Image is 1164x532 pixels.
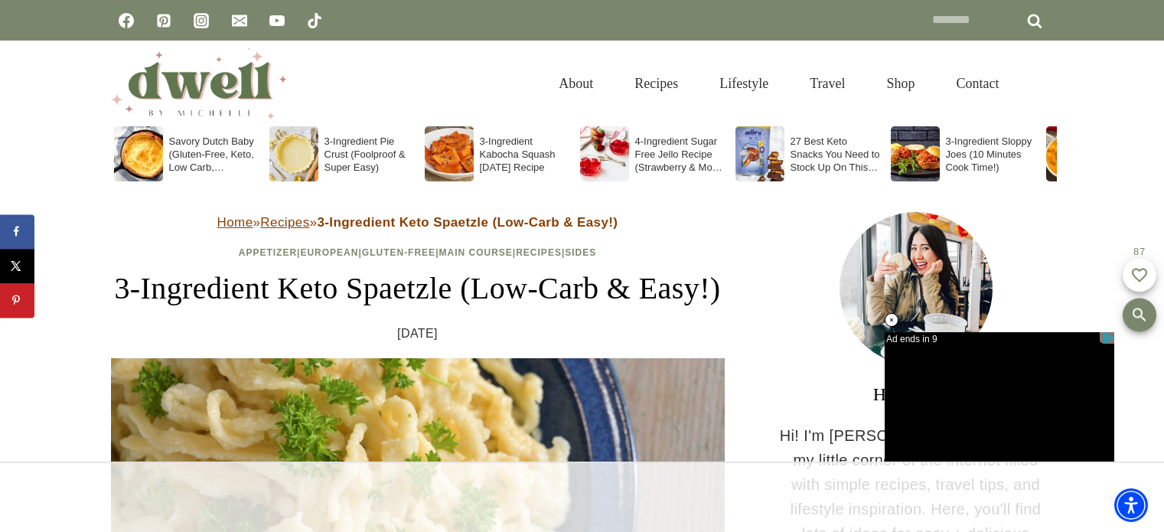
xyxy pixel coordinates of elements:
[1114,488,1148,522] div: Accessibility Menu
[217,215,253,230] a: Home
[614,59,699,109] a: Recipes
[211,463,954,532] iframe: Advertisement
[317,215,618,230] strong: 3-Ingredient Keto Spaetzle (Low-Carb & Easy!)
[260,215,309,230] a: Recipes
[778,380,1054,408] h3: HI THERE
[111,266,725,312] h1: 3-Ingredient Keto Spaetzle (Low-Carb & Easy!)
[239,247,597,258] span: | | | | |
[217,215,618,230] span: » »
[789,59,866,109] a: Travel
[262,5,292,36] a: YouTube
[111,5,142,36] a: Facebook
[299,5,330,36] a: TikTok
[565,247,596,258] a: Sides
[439,247,513,258] a: Main Course
[538,59,1019,109] nav: Primary Navigation
[186,5,217,36] a: Instagram
[362,247,435,258] a: Gluten-Free
[516,247,562,258] a: Recipes
[699,59,789,109] a: Lifestyle
[111,48,287,119] img: DWELL by michelle
[224,5,255,36] a: Email
[300,247,358,258] a: European
[148,5,179,36] a: Pinterest
[397,324,438,344] time: [DATE]
[239,247,297,258] a: Appetizer
[538,59,614,109] a: About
